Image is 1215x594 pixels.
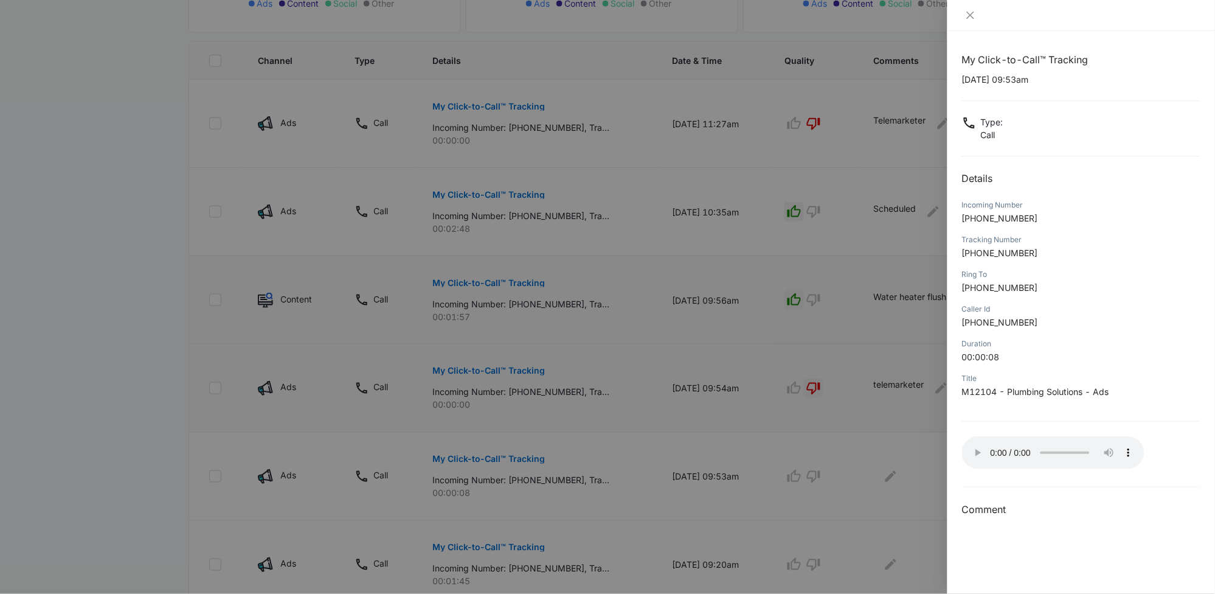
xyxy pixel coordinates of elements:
audio: Your browser does not support the audio tag. [962,436,1144,469]
button: Close [962,10,979,21]
span: [PHONE_NUMBER] [962,213,1038,223]
div: Incoming Number [962,200,1200,211]
span: close [966,10,975,20]
h2: Details [962,171,1200,186]
span: 00:00:08 [962,352,1000,362]
div: Title [962,373,1200,384]
div: Caller Id [962,304,1200,315]
span: [PHONE_NUMBER] [962,248,1038,258]
div: Ring To [962,269,1200,280]
div: Tracking Number [962,234,1200,245]
p: [DATE] 09:53am [962,73,1200,86]
p: Type : [981,116,1003,128]
p: Call [981,128,1003,141]
span: [PHONE_NUMBER] [962,317,1038,327]
span: M12104 - Plumbing Solutions - Ads [962,386,1109,397]
h3: Comment [962,502,1200,517]
span: [PHONE_NUMBER] [962,282,1038,293]
h1: My Click-to-Call™ Tracking [962,52,1200,67]
div: Duration [962,338,1200,349]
